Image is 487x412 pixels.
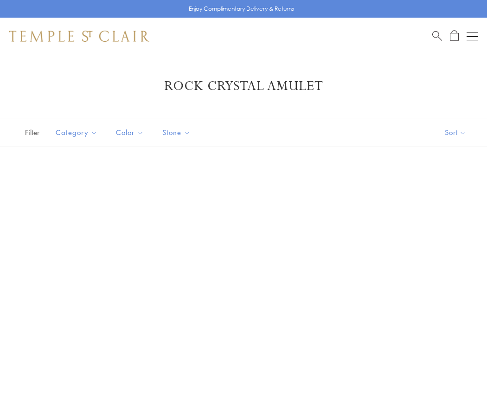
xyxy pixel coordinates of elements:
[9,31,149,42] img: Temple St. Clair
[189,4,294,13] p: Enjoy Complimentary Delivery & Returns
[467,31,478,42] button: Open navigation
[49,122,104,143] button: Category
[155,122,198,143] button: Stone
[23,78,464,95] h1: Rock Crystal Amulet
[450,30,459,42] a: Open Shopping Bag
[111,127,151,138] span: Color
[51,127,104,138] span: Category
[158,127,198,138] span: Stone
[432,30,442,42] a: Search
[424,118,487,147] button: Show sort by
[109,122,151,143] button: Color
